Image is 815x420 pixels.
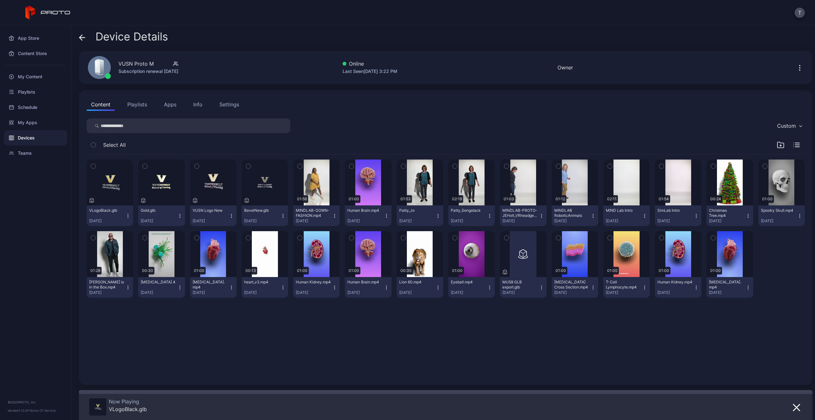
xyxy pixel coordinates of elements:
[244,218,280,224] div: [DATE]
[399,208,434,213] div: Patty_Jo
[87,277,133,298] button: [PERSON_NAME] is in the Box.mp4[DATE]
[89,280,124,290] div: Howie Mandel is in the Box.mp4
[774,118,805,133] button: Custom
[138,205,185,226] button: Gold.glb[DATE]
[89,290,125,295] div: [DATE]
[343,60,397,68] div: Online
[109,406,147,412] div: VLogoBlack.glb
[4,115,67,130] a: My Apps
[4,69,67,84] a: My Content
[96,31,168,43] span: Device Details
[242,277,288,298] button: heart_v3.mp4[DATE]
[242,205,288,226] button: BevelNew.glb[DATE]
[709,218,745,224] div: [DATE]
[141,218,177,224] div: [DATE]
[657,218,694,224] div: [DATE]
[296,280,331,285] div: Human Kidney.mp4
[87,98,115,111] button: Content
[244,280,279,285] div: heart_v3.mp4
[502,280,537,290] div: MU58 GLB export.glb
[345,277,391,298] button: Human Brain.mp4[DATE]
[189,98,207,111] button: Info
[657,280,692,285] div: Human Kidney.mp4
[709,208,744,218] div: Christmas Tree.mp4
[4,84,67,100] a: Playlists
[761,208,796,213] div: Spooky Skull.mp4
[8,409,29,412] span: Version 1.12.0 •
[655,277,701,298] button: Human Kidney.mp4[DATE]
[244,208,279,213] div: BevelNew.glb
[500,205,546,226] button: MINDLAB-PROTO-JEHolt_VRheadgear_vB_[DATE]-v01b.mp4[DATE]
[554,280,589,290] div: Epidermis Cross Section.mp4
[219,101,239,108] div: Settings
[345,205,391,226] button: Human Brain.mp4[DATE]
[87,205,133,226] button: VLogoBlack.glb[DATE]
[657,290,694,295] div: [DATE]
[29,409,56,412] a: Terms Of Service
[123,98,152,111] button: Playlists
[4,100,67,115] a: Schedule
[190,205,237,226] button: VUSN Logo New[DATE]
[347,290,384,295] div: [DATE]
[293,205,340,226] button: MINDLAB-GOWN-FASHION.mp4[DATE]
[4,130,67,146] a: Devices
[4,31,67,46] a: App Store
[193,280,228,290] div: Human Heart.mp4
[709,290,745,295] div: [DATE]
[347,280,382,285] div: Human Brain.mp4
[502,218,539,224] div: [DATE]
[552,277,598,298] button: [MEDICAL_DATA] Cross Section.mp4[DATE]
[606,290,642,295] div: [DATE]
[397,277,443,298] button: Lion 60.mp4[DATE]
[296,290,332,295] div: [DATE]
[4,46,67,61] a: Content Store
[244,290,280,295] div: [DATE]
[293,277,340,298] button: Human Kidney.mp4[DATE]
[103,141,126,149] span: Select All
[89,208,124,213] div: VLogoBlack.glb
[296,218,332,224] div: [DATE]
[706,277,753,298] button: [MEDICAL_DATA].mp4[DATE]
[554,290,591,295] div: [DATE]
[554,208,589,218] div: MINDLAB RoboticAnimals
[193,218,229,224] div: [DATE]
[448,277,495,298] button: Eyeball.mp4[DATE]
[141,290,177,295] div: [DATE]
[343,68,397,75] div: Last Seen [DATE] 3:22 PM
[399,218,436,224] div: [DATE]
[500,277,546,298] button: MU58 GLB export.glb[DATE]
[4,146,67,161] a: Teams
[448,205,495,226] button: Patty_Sengstack[DATE]
[399,280,434,285] div: Lion 60.mp4
[502,290,539,295] div: [DATE]
[603,205,650,226] button: MIND Lab Intro[DATE]
[557,64,573,71] div: Owner
[159,98,181,111] button: Apps
[399,290,436,295] div: [DATE]
[606,218,642,224] div: [DATE]
[552,205,598,226] button: MINDLAB RoboticAnimals[DATE]
[193,290,229,295] div: [DATE]
[606,208,641,213] div: MIND Lab Intro
[603,277,650,298] button: T-Cell Lymphocyte.mp4[DATE]
[709,280,744,290] div: Human Heart.mp4
[706,205,753,226] button: Christmas Tree.mp4[DATE]
[190,277,237,298] button: [MEDICAL_DATA].mp4[DATE]
[118,60,154,68] div: VUSN Proto M
[451,208,486,213] div: Patty_Sengstack
[296,208,331,218] div: MINDLAB-GOWN-FASHION.mp4
[138,277,185,298] button: [MEDICAL_DATA] 4[DATE]
[451,290,487,295] div: [DATE]
[397,205,443,226] button: Patty_Jo[DATE]
[761,218,797,224] div: [DATE]
[118,68,178,75] div: Subscription renewal [DATE]
[758,205,805,226] button: Spooky Skull.mp4[DATE]
[502,208,537,218] div: MINDLAB-PROTO-JEHolt_VRheadgear_vB_2024-06-03-v01b.mp4
[109,398,147,405] div: Now Playing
